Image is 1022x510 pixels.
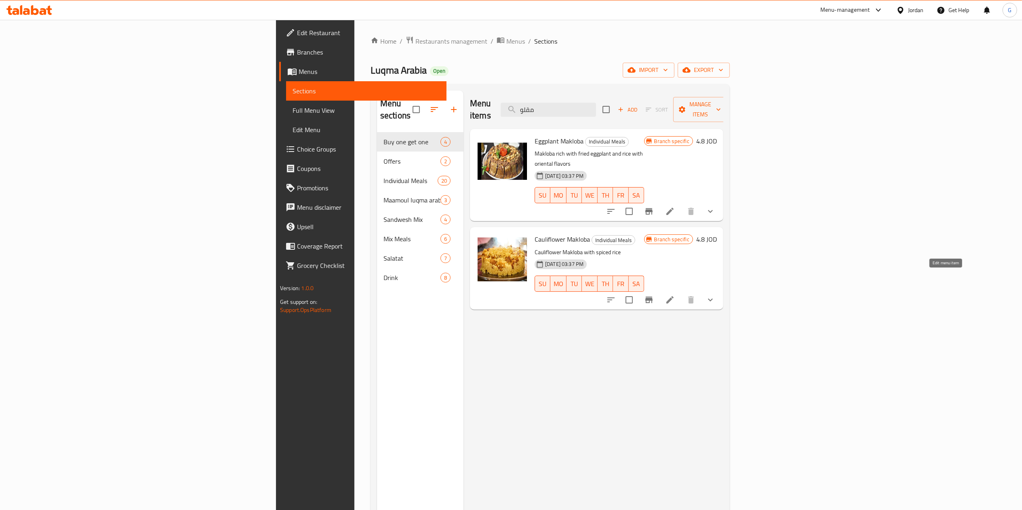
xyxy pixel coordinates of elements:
button: Add section [444,100,464,119]
span: Sandwesh Mix [384,215,440,224]
span: TU [570,278,579,290]
a: Coverage Report [279,236,447,256]
button: WE [582,276,598,292]
input: search [501,103,596,117]
button: SA [629,187,644,203]
span: Menus [299,67,440,76]
div: items [440,215,451,224]
div: Drink8 [377,268,464,287]
div: Salatat [384,253,440,263]
span: Individual Meals [586,137,628,146]
a: Menus [279,62,447,81]
button: show more [701,202,720,221]
div: items [440,234,451,244]
button: SU [535,276,550,292]
span: SU [538,190,547,201]
p: Makloba rich with fried eggplant and rice with oriental flavors [535,149,644,169]
button: import [623,63,674,78]
button: export [678,63,730,78]
span: 7 [441,255,450,262]
div: Maamoul luqma arabia3 [377,190,464,210]
span: Maamoul luqma arabia [384,195,440,205]
span: 6 [441,235,450,243]
span: Eggplant Makloba [535,135,584,147]
span: import [629,65,668,75]
img: Eggplant Makloba [476,135,528,187]
span: Upsell [297,222,440,232]
span: Edit Menu [293,125,440,135]
h6: 4.8 JOD [696,135,717,147]
div: items [440,195,451,205]
button: TU [567,276,582,292]
span: Branches [297,47,440,57]
div: Individual Meals20 [377,171,464,190]
span: Offers [384,156,440,166]
span: G [1008,6,1011,15]
span: export [684,65,723,75]
span: Coverage Report [297,241,440,251]
a: Sections [286,81,447,101]
span: 8 [441,274,450,282]
div: Sandwesh Mix4 [377,210,464,229]
span: Menu disclaimer [297,202,440,212]
span: Coupons [297,164,440,173]
a: Edit Restaurant [279,23,447,42]
nav: Menu sections [377,129,464,291]
span: Select to update [621,291,638,308]
a: Edit menu item [665,207,675,216]
button: sort-choices [601,202,621,221]
span: SA [632,278,641,290]
span: Select to update [621,203,638,220]
button: FR [613,276,628,292]
span: TH [601,190,610,201]
button: MO [550,187,567,203]
span: Menus [506,36,525,46]
a: Full Menu View [286,101,447,120]
div: items [440,253,451,263]
span: Mix Meals [384,234,440,244]
p: Cauliflower Makloba with spiced rice [535,247,644,257]
span: Select section first [641,103,673,116]
div: Offers2 [377,152,464,171]
div: items [440,137,451,147]
span: [DATE] 03:37 PM [542,260,587,268]
a: Grocery Checklist [279,256,447,275]
button: delete [681,290,701,310]
li: / [528,36,531,46]
div: Buy one get one4 [377,132,464,152]
span: Individual Meals [592,236,635,245]
div: Salatat7 [377,249,464,268]
span: WE [585,190,594,201]
a: Upsell [279,217,447,236]
span: TH [601,278,610,290]
span: Grocery Checklist [297,261,440,270]
button: TH [598,276,613,292]
span: Sort sections [425,100,444,119]
button: Branch-specific-item [639,290,659,310]
span: 4 [441,216,450,223]
div: Drink [384,273,440,282]
span: SU [538,278,547,290]
span: 2 [441,158,450,165]
span: Version: [280,283,300,293]
a: Edit Menu [286,120,447,139]
div: Individual Meals [592,235,635,245]
div: items [438,176,451,185]
span: [DATE] 03:37 PM [542,172,587,180]
h6: 4.8 JOD [696,234,717,245]
span: TU [570,190,579,201]
span: Individual Meals [384,176,438,185]
button: SA [629,276,644,292]
span: Branch specific [651,236,693,243]
li: / [491,36,493,46]
span: WE [585,278,594,290]
span: Branch specific [651,137,693,145]
span: 4 [441,138,450,146]
span: Buy one get one [384,137,440,147]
